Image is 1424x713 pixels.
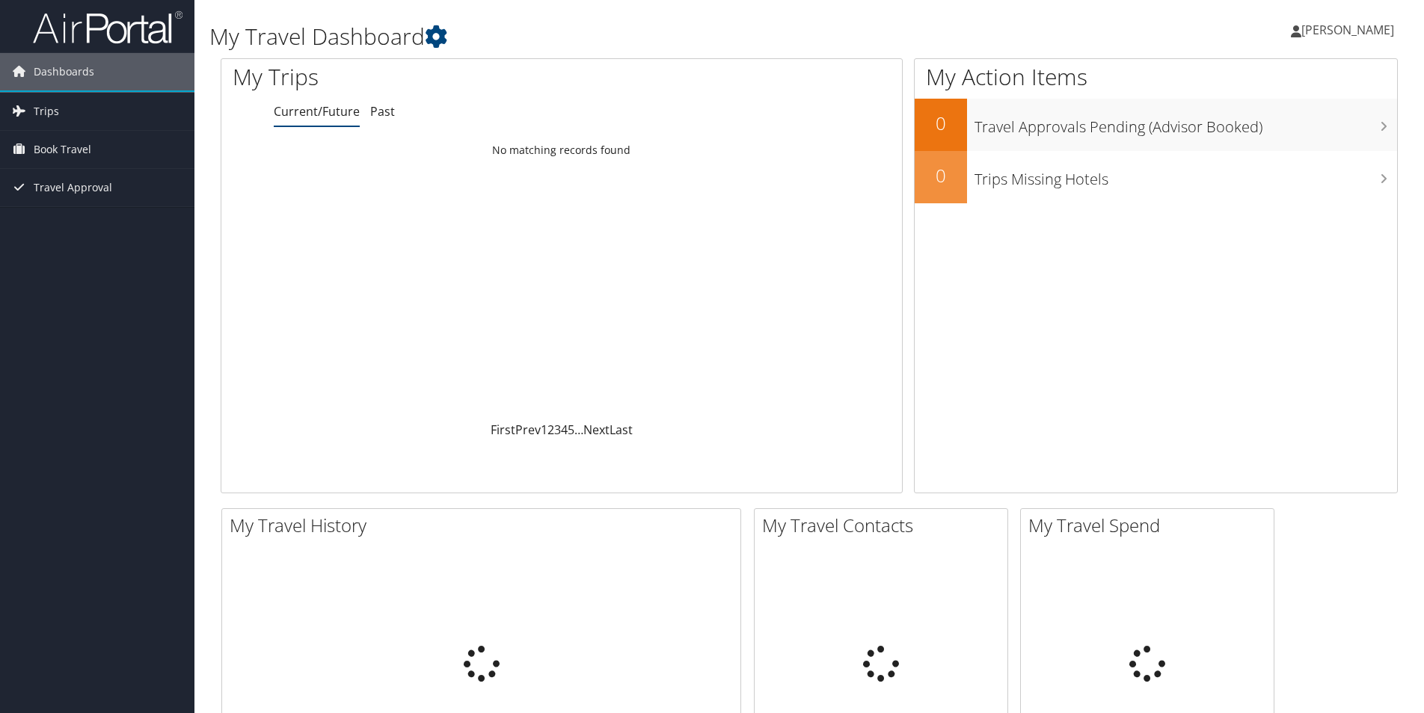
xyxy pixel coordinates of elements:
[370,103,395,120] a: Past
[1291,7,1409,52] a: [PERSON_NAME]
[491,422,515,438] a: First
[915,99,1397,151] a: 0Travel Approvals Pending (Advisor Booked)
[515,422,541,438] a: Prev
[561,422,568,438] a: 4
[915,163,967,188] h2: 0
[554,422,561,438] a: 3
[33,10,182,45] img: airportal-logo.png
[541,422,547,438] a: 1
[34,93,59,130] span: Trips
[221,137,902,164] td: No matching records found
[610,422,633,438] a: Last
[1301,22,1394,38] span: [PERSON_NAME]
[915,111,967,136] h2: 0
[574,422,583,438] span: …
[547,422,554,438] a: 2
[34,53,94,90] span: Dashboards
[975,161,1397,190] h3: Trips Missing Hotels
[762,513,1007,538] h2: My Travel Contacts
[568,422,574,438] a: 5
[274,103,360,120] a: Current/Future
[209,21,1009,52] h1: My Travel Dashboard
[915,151,1397,203] a: 0Trips Missing Hotels
[34,131,91,168] span: Book Travel
[975,109,1397,138] h3: Travel Approvals Pending (Advisor Booked)
[1028,513,1274,538] h2: My Travel Spend
[583,422,610,438] a: Next
[34,169,112,206] span: Travel Approval
[233,61,607,93] h1: My Trips
[230,513,740,538] h2: My Travel History
[915,61,1397,93] h1: My Action Items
